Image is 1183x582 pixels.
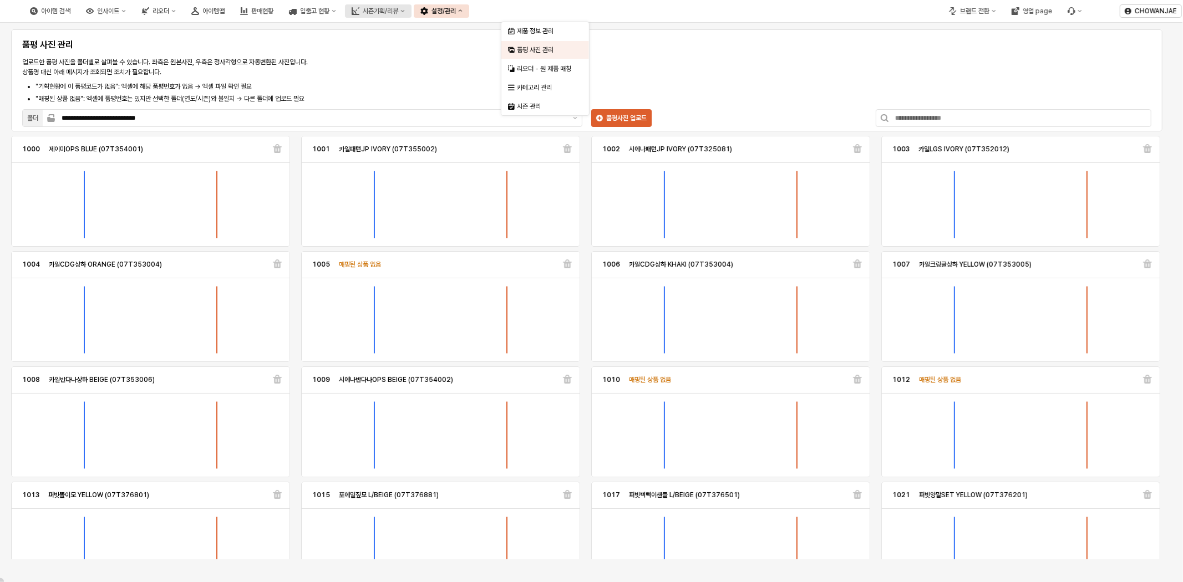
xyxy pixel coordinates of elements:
[629,490,740,500] p: 퍼빗삑삑이샌들 L/BEIGE (07T376501)
[960,7,989,15] div: 브랜드 전환
[602,491,620,499] strong: 1017
[892,261,910,268] strong: 1007
[22,376,40,384] strong: 1008
[892,376,910,384] strong: 1012
[517,102,576,111] div: 시즌 관리
[22,491,39,499] strong: 1013
[202,7,225,15] div: 아이템맵
[918,144,1009,154] p: 카일LGS IVORY (07T352012)
[41,7,70,15] div: 아이템 검색
[282,4,343,18] button: 입출고 현황
[97,7,119,15] div: 인사이트
[22,57,677,77] p: 업로드한 품평 사진을 폴더별로 살펴볼 수 있습니다. 좌측은 원본사진, 우측은 정사각형으로 자동변환된 사진입니다. 상품명 대신 아래 메시지가 조회되면 조치가 필요합니다.
[233,4,280,18] button: 판매현황
[339,490,439,500] p: 포에밀짚모 L/BEIGE (07T376881)
[79,4,133,18] button: 인사이트
[22,39,677,50] h5: 품평 사진 관리
[339,144,437,154] p: 카일패턴JP IVORY (07T355002)
[892,145,910,153] strong: 1003
[1005,4,1059,18] button: 영업 page
[251,7,273,15] div: 판매현황
[517,45,576,54] div: 품평 사진 관리
[312,261,330,268] strong: 1005
[339,375,453,385] p: 시에나반다나OPS BEIGE (07T354002)
[919,375,961,385] p: 매핑된 상품 없음
[363,7,398,15] div: 시즌기획/리뷰
[414,4,469,18] button: 설정/관리
[431,7,456,15] div: 설정/관리
[892,491,910,499] strong: 1021
[153,7,169,15] div: 리오더
[22,261,40,268] strong: 1004
[300,7,329,15] div: 입출고 현황
[1120,4,1182,18] button: CHOWANJAE
[312,491,330,499] strong: 1015
[1023,7,1052,15] div: 영업 page
[629,144,732,154] p: 시에나패턴JP IVORY (07T325081)
[602,261,620,268] strong: 1006
[312,376,330,384] strong: 1009
[22,145,40,153] strong: 1000
[49,144,143,154] p: 제이미OPS BLUE (07T354001)
[568,110,582,126] button: 제안 사항 표시
[1061,4,1089,18] div: Menu item 6
[49,375,155,385] p: 카일반다나상하 BEIGE (07T353006)
[517,64,576,73] div: 리오더 - 원 제품 매칭
[591,109,652,127] button: 품평사진 업로드
[312,145,330,153] strong: 1001
[517,83,576,92] div: 카테고리 관리
[49,259,162,269] p: 카일CDG상하 ORANGE (07T353004)
[35,81,677,91] li: "기획현황에 이 품평코드가 없음": 엑셀에 해당 품평번호가 없음 → 엑셀 파일 확인 필요
[919,490,1028,500] p: 퍼빗양말SET YELLOW (07T376201)
[602,145,620,153] strong: 1002
[919,259,1032,269] p: 카일크링클상하 YELLOW (07T353005)
[606,114,647,122] p: 품평사진 업로드
[345,4,412,18] button: 시즌기획/리뷰
[942,4,1003,18] button: 브랜드 전환
[27,113,38,124] div: 폴더
[602,376,620,384] strong: 1010
[48,490,149,500] p: 퍼빗똘이모 YELLOW (07T376801)
[185,4,231,18] button: 아이템맵
[339,259,381,269] p: 매핑된 상품 없음
[135,4,182,18] button: 리오더
[23,4,77,18] button: 아이템 검색
[629,259,733,269] p: 카일CDG상하 KHAKI (07T353004)
[501,22,589,116] div: Select an option
[517,27,576,35] div: 제품 정보 관리
[35,94,677,104] li: "매핑된 상품 없음": 엑셀에 품평번호는 있지만 선택한 폴더(연도/시즌)와 불일치 → 다른 폴더에 업로드 필요
[629,375,671,385] p: 매핑된 상품 없음
[1135,7,1177,16] p: CHOWANJAE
